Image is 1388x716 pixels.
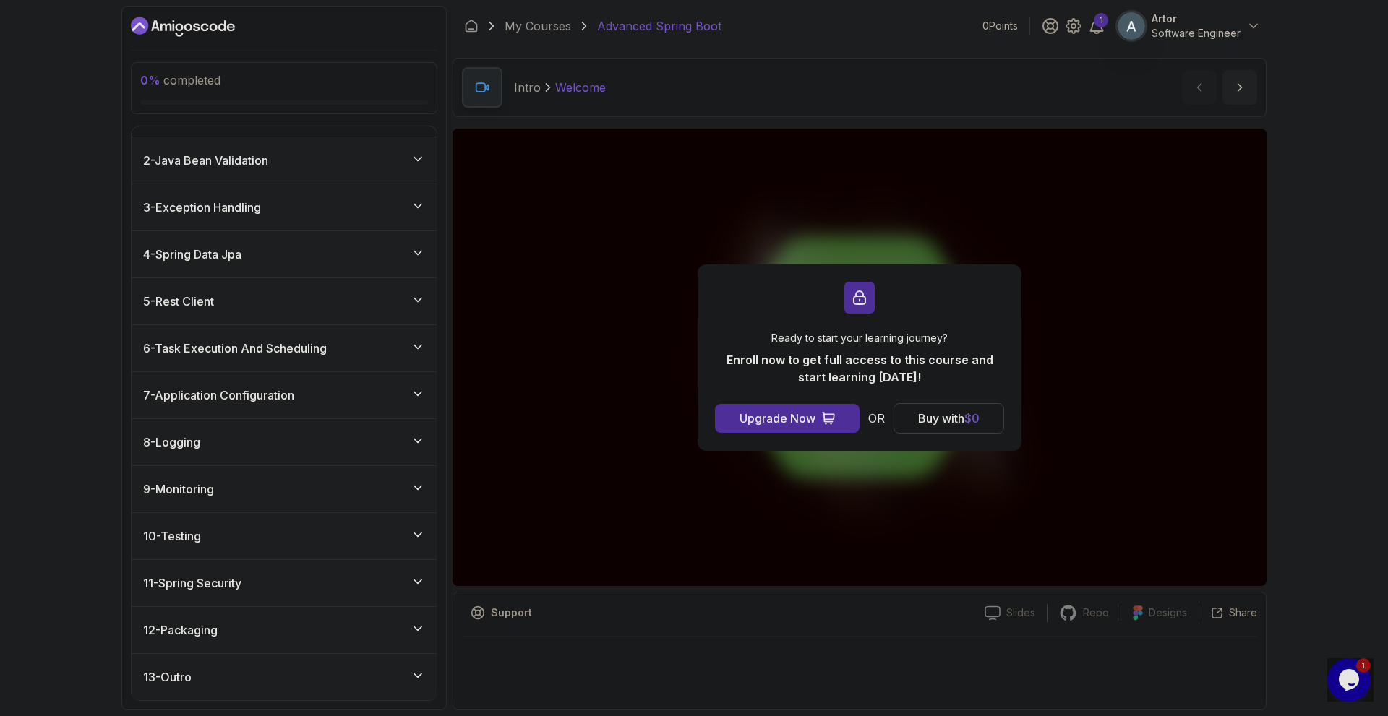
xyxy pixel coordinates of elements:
h3: 8 - Logging [143,434,200,451]
p: Software Engineer [1152,26,1241,40]
h3: 2 - Java Bean Validation [143,152,268,169]
h3: 9 - Monitoring [143,480,214,498]
p: Ready to start your learning journey? [715,331,1004,345]
img: user profile image [1118,12,1145,40]
button: Share [1199,605,1257,620]
button: 9-Monitoring [132,466,437,512]
p: Repo [1083,605,1109,620]
p: Share [1229,605,1257,620]
p: Intro [514,79,541,96]
button: 10-Testing [132,513,437,559]
a: 1 [1088,17,1105,35]
h3: 13 - Outro [143,668,192,686]
h3: 11 - Spring Security [143,574,241,592]
button: 8-Logging [132,419,437,465]
button: 2-Java Bean Validation [132,137,437,184]
button: 13-Outro [132,654,437,700]
span: completed [140,73,220,87]
p: Advanced Spring Boot [597,17,721,35]
span: $ 0 [964,411,980,426]
button: 11-Spring Security [132,560,437,606]
button: 7-Application Configuration [132,372,437,418]
a: Dashboard [131,15,235,38]
p: Support [491,605,532,620]
h3: 6 - Task Execution And Scheduling [143,340,327,357]
button: Buy with$0 [894,403,1004,434]
p: Welcome [555,79,606,96]
button: 12-Packaging [132,607,437,653]
h3: 5 - Rest Client [143,293,214,310]
button: user profile imageArtorSoftware Engineer [1117,12,1261,40]
span: 0 % [140,73,160,87]
button: next content [1222,70,1257,105]
button: Support button [462,601,541,624]
button: previous content [1182,70,1217,105]
h3: 3 - Exception Handling [143,199,261,216]
h3: 7 - Application Configuration [143,387,294,404]
button: Upgrade Now [715,404,860,433]
button: 4-Spring Data Jpa [132,231,437,277]
a: Dashboard [464,19,479,33]
h3: 4 - Spring Data Jpa [143,246,241,263]
button: 6-Task Execution And Scheduling [132,325,437,371]
p: Enroll now to get full access to this course and start learning [DATE]! [715,351,1004,386]
p: OR [868,410,885,427]
h3: 12 - Packaging [143,621,218,639]
div: Upgrade Now [740,410,815,427]
h3: 10 - Testing [143,527,201,545]
iframe: chat widget [1327,658,1374,702]
p: Artor [1152,12,1241,26]
button: 3-Exception Handling [132,184,437,230]
p: 0 Points [982,19,1018,33]
p: Designs [1149,605,1187,620]
button: 5-Rest Client [132,278,437,324]
p: Slides [1006,605,1035,620]
a: My Courses [505,17,571,35]
div: Buy with [918,410,980,427]
div: 1 [1094,13,1108,27]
